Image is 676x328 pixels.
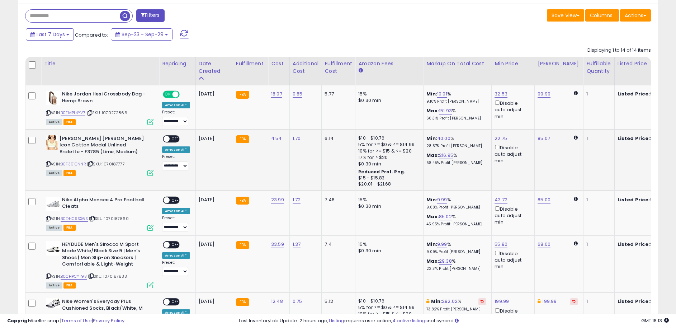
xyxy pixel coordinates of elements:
[437,196,447,203] a: 9.99
[618,241,650,248] b: Listed Price:
[46,241,60,256] img: 31P3O2+kPaL._SL40_.jpg
[358,60,420,67] div: Amazon Fees
[46,282,62,289] span: All listings currently available for purchase on Amazon
[442,298,458,305] a: 282.02
[426,249,486,254] p: 9.09% Profit [PERSON_NAME]
[61,110,85,116] a: B0FMPL4YV7
[236,135,249,143] small: FBA
[542,298,557,305] a: 199.99
[199,298,227,305] div: [DATE]
[439,258,452,265] a: 29.38
[426,241,437,248] b: Min:
[495,241,507,248] a: 55.80
[358,97,418,104] div: $0.30 min
[293,196,301,203] a: 1.72
[426,152,486,165] div: %
[162,252,190,259] div: Amazon AI *
[162,110,190,126] div: Preset:
[63,170,76,176] span: FBA
[170,197,181,203] span: OFF
[358,248,418,254] div: $0.30 min
[293,60,319,75] div: Additional Cost
[62,91,149,106] b: Nike Jordan Hesi Crossbody Bag - Hemp Brown
[61,273,87,280] a: B0CHPCYT93
[162,146,190,153] div: Amazon AI *
[495,298,509,305] a: 199.99
[426,60,488,67] div: Markup on Total Cost
[358,67,363,74] small: Amazon Fees.
[437,90,447,98] a: 10.01
[586,197,609,203] div: 1
[426,108,486,121] div: %
[426,196,437,203] b: Min:
[239,318,669,324] div: Last InventoryLab Update: 2 hours ago, requires user action, not synced.
[585,9,619,22] button: Columns
[46,91,60,105] img: 41ix0CkUc9L._SL40_.jpg
[162,260,190,276] div: Preset:
[293,241,301,248] a: 1.37
[7,317,33,324] strong: Copyright
[641,317,669,324] span: 2025-10-7 18:13 GMT
[170,136,181,142] span: OFF
[426,241,486,254] div: %
[61,317,92,324] a: Terms of Use
[162,208,190,214] div: Amazon AI *
[62,197,149,212] b: Nike Alpha Menace 4 Pro Football Cleats
[46,298,60,308] img: 41xyosXutfL._SL40_.jpg
[46,197,153,230] div: ASIN:
[293,135,301,142] a: 1.70
[495,249,529,270] div: Disable auto adjust min
[236,298,249,306] small: FBA
[325,91,350,97] div: 5.77
[426,213,439,220] b: Max:
[426,135,437,142] b: Min:
[426,205,486,210] p: 9.08% Profit [PERSON_NAME]
[179,92,190,98] span: OFF
[170,242,181,248] span: OFF
[618,298,650,305] b: Listed Price:
[586,60,611,75] div: Fulfillable Quantity
[60,135,147,157] b: [PERSON_NAME] [PERSON_NAME] Icon Cotton Modal Unlined Bralette - F3785 (Lime, Medium)
[358,148,418,154] div: 10% for >= $15 & <= $20
[62,298,149,313] b: Nike Women's Everyday Plus Cushioned Socks, Black/White, M
[358,91,418,97] div: 15%
[426,298,486,311] div: %
[164,92,172,98] span: ON
[199,241,227,248] div: [DATE]
[162,154,190,170] div: Preset:
[358,141,418,148] div: 5% for >= $0 & <= $14.99
[538,135,550,142] a: 85.07
[495,205,529,226] div: Disable auto adjust min
[426,152,439,159] b: Max:
[46,197,60,211] img: 31aR5wmJlqL._SL40_.jpg
[46,91,153,124] div: ASIN:
[293,90,303,98] a: 0.85
[271,135,282,142] a: 4.54
[392,317,428,324] a: 4 active listings
[618,196,650,203] b: Listed Price:
[426,160,486,165] p: 68.45% Profit [PERSON_NAME]
[271,298,283,305] a: 12.48
[424,57,492,85] th: The percentage added to the cost of goods (COGS) that forms the calculator for Min & Max prices.
[199,91,227,97] div: [DATE]
[426,258,486,271] div: %
[587,47,651,54] div: Displaying 1 to 14 of 14 items
[538,196,550,203] a: 85.00
[358,181,418,187] div: $20.01 - $21.68
[547,9,584,22] button: Save View
[293,298,302,305] a: 0.75
[88,273,127,279] span: | SKU: 1070187833
[37,31,65,38] span: Last 7 Days
[26,28,74,41] button: Last 7 Days
[325,60,352,75] div: Fulfillment Cost
[358,161,418,167] div: $0.30 min
[325,298,350,305] div: 5.12
[199,135,227,142] div: [DATE]
[538,60,580,67] div: [PERSON_NAME]
[426,91,486,104] div: %
[61,216,88,222] a: B0DHC9SX6S
[358,197,418,203] div: 15%
[75,32,108,38] span: Compared to:
[325,135,350,142] div: 6.14
[62,241,149,270] b: HEYDUDE Men's Sirocco M Sport Mode White/Black Size 9 | Men's Shoes | Men Slip-on Sneakers | Comf...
